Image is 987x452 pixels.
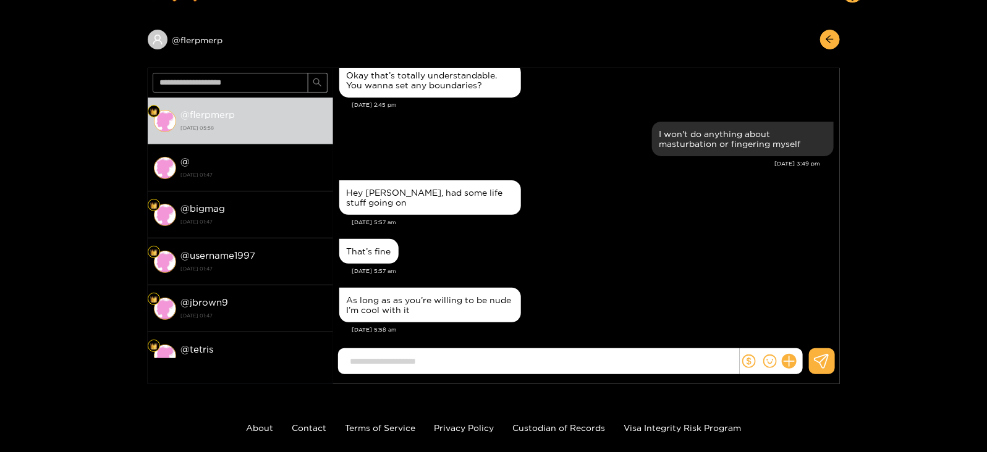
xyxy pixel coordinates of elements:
button: search [308,73,328,93]
strong: @ tetris [181,344,214,354]
div: Sep. 8, 3:49 pm [652,122,834,156]
div: [DATE] 5:58 am [352,325,834,334]
strong: [DATE] 01:47 [181,263,327,274]
img: Fan Level [150,108,158,115]
a: Contact [292,423,326,432]
div: Sep. 28, 5:57 am [339,239,399,264]
span: search [313,78,322,88]
div: Okay that’s totally understandable. You wanna set any boundaries? [347,70,514,90]
img: conversation [154,251,176,273]
strong: @ [181,156,190,167]
div: [DATE] 5:57 am [352,218,834,227]
span: dollar [742,354,756,368]
div: As long as as you’re willing to be nude I’m cool with it [347,295,514,315]
div: [DATE] 5:57 am [352,267,834,275]
img: Fan Level [150,296,158,303]
span: arrow-left [825,35,834,45]
img: Fan Level [150,202,158,209]
a: Terms of Service [345,423,415,432]
div: @flerpmerp [148,30,333,49]
button: arrow-left [820,30,840,49]
div: That’s fine [347,246,391,256]
div: [DATE] 2:45 pm [352,101,834,109]
strong: @ username1997 [181,250,256,261]
div: Sep. 8, 2:45 pm [339,63,521,98]
span: user [152,34,163,45]
div: I won't do anything about masturbation or fingering myself [659,129,826,149]
a: About [246,423,273,432]
button: dollar [740,352,758,370]
img: conversation [154,204,176,226]
div: Sep. 28, 5:57 am [339,180,521,215]
a: Visa Integrity Risk Program [624,423,741,432]
span: smile [763,354,777,368]
img: conversation [154,298,176,320]
strong: [DATE] 01:47 [181,169,327,180]
strong: [DATE] 01:47 [181,310,327,321]
img: conversation [154,110,176,132]
div: Hey [PERSON_NAME], had some life stuff going on [347,188,514,207]
strong: @ bigmag [181,203,226,214]
div: Sep. 28, 5:58 am [339,288,521,322]
strong: [DATE] 05:58 [181,122,327,133]
strong: @ flerpmerp [181,109,235,120]
div: [DATE] 3:49 pm [339,159,821,168]
img: Fan Level [150,343,158,350]
img: conversation [154,157,176,179]
a: Custodian of Records [512,423,605,432]
img: Fan Level [150,249,158,256]
a: Privacy Policy [434,423,494,432]
strong: [DATE] 01:47 [181,357,327,368]
img: conversation [154,345,176,367]
strong: [DATE] 01:47 [181,216,327,227]
strong: @ jbrown9 [181,297,229,308]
